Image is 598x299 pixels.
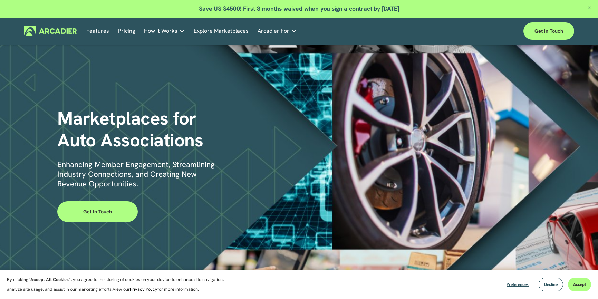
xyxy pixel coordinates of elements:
span: Enhancing Member Engagement, Streamlining Industry Connections, and Creating New Revenue Opportun... [57,160,217,189]
a: folder dropdown [258,26,297,36]
a: Get in Touch [57,201,138,222]
button: Decline [539,278,563,291]
button: Accept [568,278,591,291]
a: Pricing [118,26,135,36]
span: Accept [573,282,586,287]
img: Arcadier [24,26,77,36]
button: Preferences [501,278,534,291]
strong: “Accept All Cookies” [28,277,71,282]
a: folder dropdown [144,26,185,36]
span: Decline [544,282,558,287]
span: Preferences [507,282,529,287]
a: Features [86,26,109,36]
span: Marketplaces for Auto Associations [57,106,203,152]
a: Get in touch [523,22,574,40]
a: Explore Marketplaces [194,26,249,36]
a: Privacy Policy [130,286,157,292]
span: How It Works [144,26,177,36]
span: Arcadier For [258,26,289,36]
p: By clicking , you agree to the storing of cookies on your device to enhance site navigation, anal... [7,275,231,294]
